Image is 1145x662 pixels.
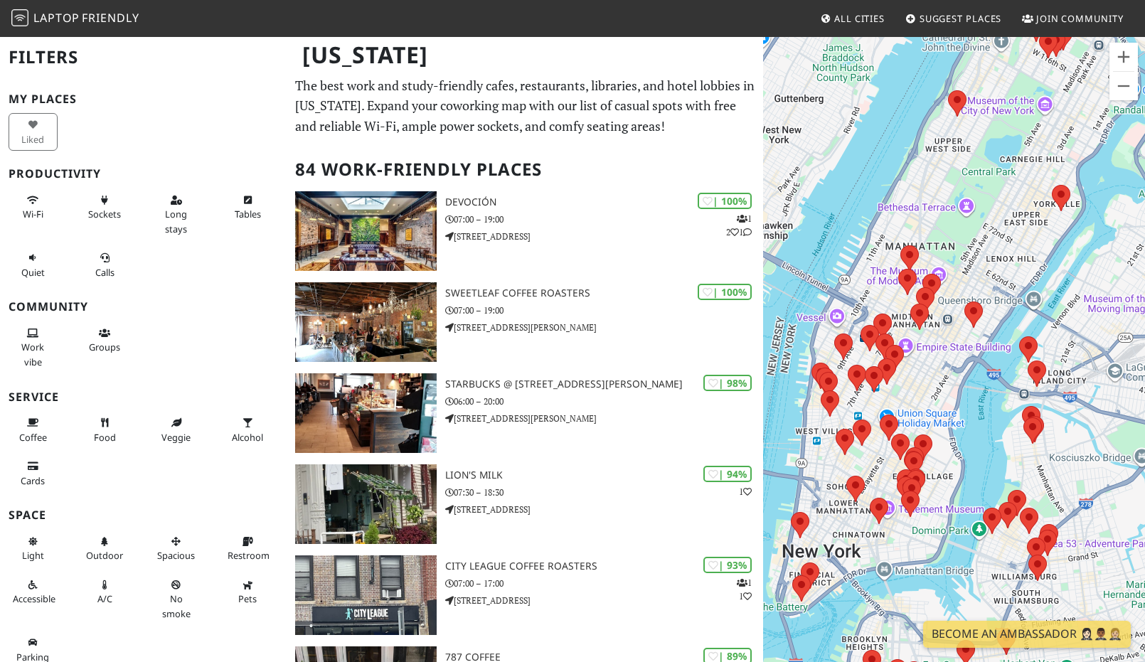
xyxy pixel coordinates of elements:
[157,549,195,562] span: Spacious
[21,266,45,279] span: Quiet
[295,555,437,635] img: City League Coffee Roasters
[295,282,437,362] img: Sweetleaf Coffee Roasters
[834,12,885,25] span: All Cities
[1036,12,1124,25] span: Join Community
[703,466,752,482] div: | 94%
[9,411,58,449] button: Coffee
[88,208,121,220] span: Power sockets
[235,208,261,220] span: Work-friendly tables
[11,6,139,31] a: LaptopFriendly LaptopFriendly
[445,213,763,226] p: 07:00 – 19:00
[80,411,129,449] button: Food
[445,503,763,516] p: [STREET_ADDRESS]
[19,431,47,444] span: Coffee
[80,246,129,284] button: Calls
[89,341,120,353] span: Group tables
[22,549,44,562] span: Natural light
[23,208,43,220] span: Stable Wi-Fi
[9,454,58,492] button: Cards
[291,36,761,75] h1: [US_STATE]
[223,573,272,611] button: Pets
[900,6,1008,31] a: Suggest Places
[445,321,763,334] p: [STREET_ADDRESS][PERSON_NAME]
[295,191,437,271] img: Devoción
[223,188,272,226] button: Tables
[1109,43,1138,71] button: Zoom in
[445,412,763,425] p: [STREET_ADDRESS][PERSON_NAME]
[9,36,278,79] h2: Filters
[295,464,437,544] img: Lion's Milk
[162,592,191,619] span: Smoke free
[161,431,191,444] span: Veggie
[21,474,45,487] span: Credit cards
[9,573,58,611] button: Accessible
[9,321,58,373] button: Work vibe
[9,188,58,226] button: Wi-Fi
[9,530,58,567] button: Light
[445,594,763,607] p: [STREET_ADDRESS]
[151,411,201,449] button: Veggie
[228,549,270,562] span: Restroom
[165,208,187,235] span: Long stays
[9,508,278,522] h3: Space
[151,530,201,567] button: Spacious
[223,530,272,567] button: Restroom
[295,75,755,137] p: The best work and study-friendly cafes, restaurants, libraries, and hotel lobbies in [US_STATE]. ...
[445,230,763,243] p: [STREET_ADDRESS]
[698,284,752,300] div: | 100%
[13,592,55,605] span: Accessible
[9,92,278,106] h3: My Places
[445,304,763,317] p: 07:00 – 19:00
[223,411,272,449] button: Alcohol
[238,592,257,605] span: Pet friendly
[445,395,763,408] p: 06:00 – 20:00
[1016,6,1129,31] a: Join Community
[287,282,764,362] a: Sweetleaf Coffee Roasters | 100% Sweetleaf Coffee Roasters 07:00 – 19:00 [STREET_ADDRESS][PERSON_...
[920,12,1002,25] span: Suggest Places
[232,431,263,444] span: Alcohol
[698,193,752,209] div: | 100%
[737,576,752,603] p: 1 1
[82,10,139,26] span: Friendly
[95,266,114,279] span: Video/audio calls
[11,9,28,26] img: LaptopFriendly
[1109,72,1138,100] button: Zoom out
[151,188,201,240] button: Long stays
[445,378,763,390] h3: Starbucks @ [STREET_ADDRESS][PERSON_NAME]
[287,464,764,544] a: Lion's Milk | 94% 1 Lion's Milk 07:30 – 18:30 [STREET_ADDRESS]
[445,560,763,572] h3: City League Coffee Roasters
[445,486,763,499] p: 07:30 – 18:30
[445,577,763,590] p: 07:00 – 17:00
[80,188,129,226] button: Sockets
[97,592,112,605] span: Air conditioned
[151,573,201,625] button: No smoke
[923,621,1131,648] a: Become an Ambassador 🤵🏻‍♀️🤵🏾‍♂️🤵🏼‍♀️
[94,431,116,444] span: Food
[80,573,129,611] button: A/C
[445,469,763,481] h3: Lion's Milk
[80,530,129,567] button: Outdoor
[21,341,44,368] span: People working
[739,485,752,498] p: 1
[703,375,752,391] div: | 98%
[9,167,278,181] h3: Productivity
[80,321,129,359] button: Groups
[287,555,764,635] a: City League Coffee Roasters | 93% 11 City League Coffee Roasters 07:00 – 17:00 [STREET_ADDRESS]
[295,373,437,453] img: Starbucks @ 815 Hutchinson Riv Pkwy
[9,246,58,284] button: Quiet
[287,191,764,271] a: Devoción | 100% 121 Devoción 07:00 – 19:00 [STREET_ADDRESS]
[445,287,763,299] h3: Sweetleaf Coffee Roasters
[295,148,755,191] h2: 84 Work-Friendly Places
[9,390,278,404] h3: Service
[726,212,752,239] p: 1 2 1
[287,373,764,453] a: Starbucks @ 815 Hutchinson Riv Pkwy | 98% Starbucks @ [STREET_ADDRESS][PERSON_NAME] 06:00 – 20:00...
[703,557,752,573] div: | 93%
[9,300,278,314] h3: Community
[86,549,123,562] span: Outdoor area
[445,196,763,208] h3: Devoción
[814,6,890,31] a: All Cities
[33,10,80,26] span: Laptop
